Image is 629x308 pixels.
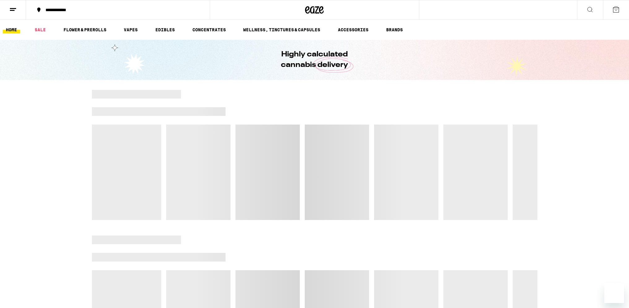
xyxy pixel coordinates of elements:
[3,26,20,33] a: HOME
[32,26,49,33] a: SALE
[604,283,624,303] iframe: Button to launch messaging window
[152,26,178,33] a: EDIBLES
[264,49,366,70] h1: Highly calculated cannabis delivery
[60,26,110,33] a: FLOWER & PREROLLS
[189,26,229,33] a: CONCENTRATES
[383,26,406,33] a: BRANDS
[240,26,323,33] a: WELLNESS, TINCTURES & CAPSULES
[121,26,141,33] a: VAPES
[335,26,372,33] a: ACCESSORIES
